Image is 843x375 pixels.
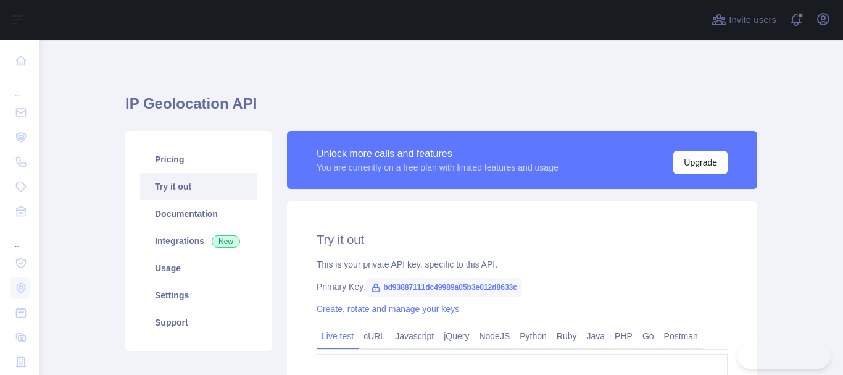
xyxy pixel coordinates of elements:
a: Pricing [140,146,257,173]
a: Try it out [140,173,257,200]
a: Settings [140,282,257,309]
div: ... [10,225,30,250]
a: Go [637,326,659,346]
div: This is your private API key, specific to this API. [317,258,728,271]
span: New [212,235,240,248]
a: Usage [140,255,257,282]
span: Invite users [729,13,776,27]
a: Javascript [390,326,439,346]
div: You are currently on a free plan with limited features and usage [317,161,559,174]
a: cURL [359,326,390,346]
h1: IP Geolocation API [125,94,757,124]
a: Create, rotate and manage your keys [317,304,459,314]
a: jQuery [439,326,474,346]
a: PHP [610,326,637,346]
a: Live test [317,326,359,346]
a: Documentation [140,200,257,227]
button: Upgrade [673,151,728,174]
div: Primary Key: [317,280,728,293]
h2: Try it out [317,231,728,248]
span: bd93887111dc49989a05b3e012d8633c [366,278,522,297]
iframe: Toggle Customer Support [737,343,831,369]
div: Unlock more calls and features [317,146,559,161]
a: Python [515,326,552,346]
a: Support [140,309,257,336]
a: NodeJS [474,326,515,346]
a: Postman [659,326,703,346]
a: Integrations New [140,227,257,255]
div: ... [10,74,30,99]
a: Ruby [552,326,582,346]
a: Java [582,326,610,346]
button: Invite users [709,10,779,30]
